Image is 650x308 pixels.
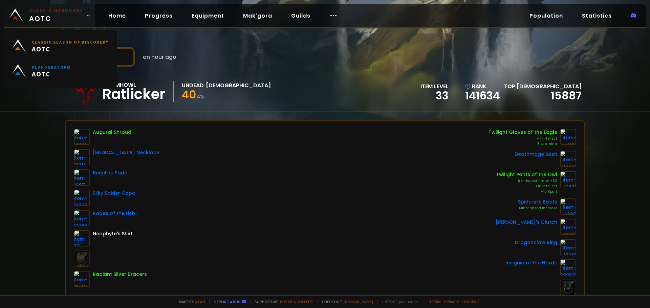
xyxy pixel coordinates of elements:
[577,9,617,23] a: Statistics
[515,239,557,246] div: Dragonclaw Ring
[420,91,449,101] div: 33
[444,299,459,304] a: Privacy
[93,149,159,156] div: [MEDICAL_DATA] Necklace
[195,299,205,304] a: a fan
[465,91,500,101] a: 141634
[489,129,557,136] div: Twilight Gloves of the Eagle
[377,299,418,304] span: v. d752d5 - production
[489,141,557,147] div: +8 Stamina
[280,299,313,304] a: Buy me a coffee
[4,4,95,27] a: Classic HardcoreAOTC
[93,190,135,197] div: Silky Spider Cape
[286,9,316,23] a: Guilds
[524,9,568,23] a: Population
[505,259,557,266] div: Insignia of the Horde
[93,271,147,278] div: Radiant Silver Bracers
[489,136,557,141] div: +7 Intellect
[32,65,71,70] small: Plunderstorm
[318,299,373,304] span: Checkout
[93,210,135,217] div: Robes of the Lich
[518,198,557,206] div: Spidersilk Boots
[551,88,582,103] a: 15887
[182,81,204,90] div: Undead
[560,151,576,167] img: item-10771
[560,171,576,187] img: item-7431
[182,87,196,102] span: 40
[102,89,165,99] div: Ratlicker
[8,59,113,84] a: PlunderstormAOTC
[496,189,557,194] div: +10 Spirit
[515,151,557,158] div: Deathmage Sash
[175,299,205,304] span: Made by
[74,149,90,165] img: item-10711
[496,184,557,189] div: +10 Intellect
[496,171,557,178] div: Twilight Pants of the Owl
[32,45,109,53] span: AOTC
[560,219,576,235] img: item-6693
[143,53,176,61] span: an hour ago
[344,299,373,304] a: [DOMAIN_NAME]
[74,129,90,145] img: item-2620
[93,129,131,136] div: Augural Shroud
[74,210,90,226] img: item-10762
[250,299,313,304] span: Support me,
[560,259,576,276] img: item-209621
[560,129,576,145] img: item-7433
[74,230,90,246] img: item-53
[102,81,165,89] div: Doomhowl
[139,9,178,23] a: Progress
[560,239,576,255] img: item-10710
[429,299,441,304] a: Terms
[560,198,576,215] img: item-4320
[504,82,582,91] div: Top
[32,40,109,45] small: Classic Season of Discovery
[518,206,557,211] div: Minor Speed Increase
[465,82,500,91] div: rank
[496,178,557,184] div: Reinforced Armor +32
[214,299,241,304] a: Report a bug
[32,70,71,78] span: AOTC
[74,169,90,186] img: item-4197
[461,299,479,304] a: Consent
[238,9,278,23] a: Mak'gora
[74,190,90,206] img: item-10776
[420,82,449,91] div: item level
[93,230,133,237] div: Neophyte's Shirt
[29,7,83,14] small: Classic Hardcore
[29,7,83,24] span: AOTC
[197,93,204,100] small: 4 %
[206,81,271,90] div: [DEMOGRAPHIC_DATA]
[8,34,113,59] a: Classic Season of DiscoveryAOTC
[186,9,230,23] a: Equipment
[103,9,131,23] a: Home
[93,169,127,176] div: Berylline Pads
[517,82,582,90] span: [DEMOGRAPHIC_DATA]
[496,219,557,226] div: [PERSON_NAME]'s Clutch
[74,271,90,287] img: item-4545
